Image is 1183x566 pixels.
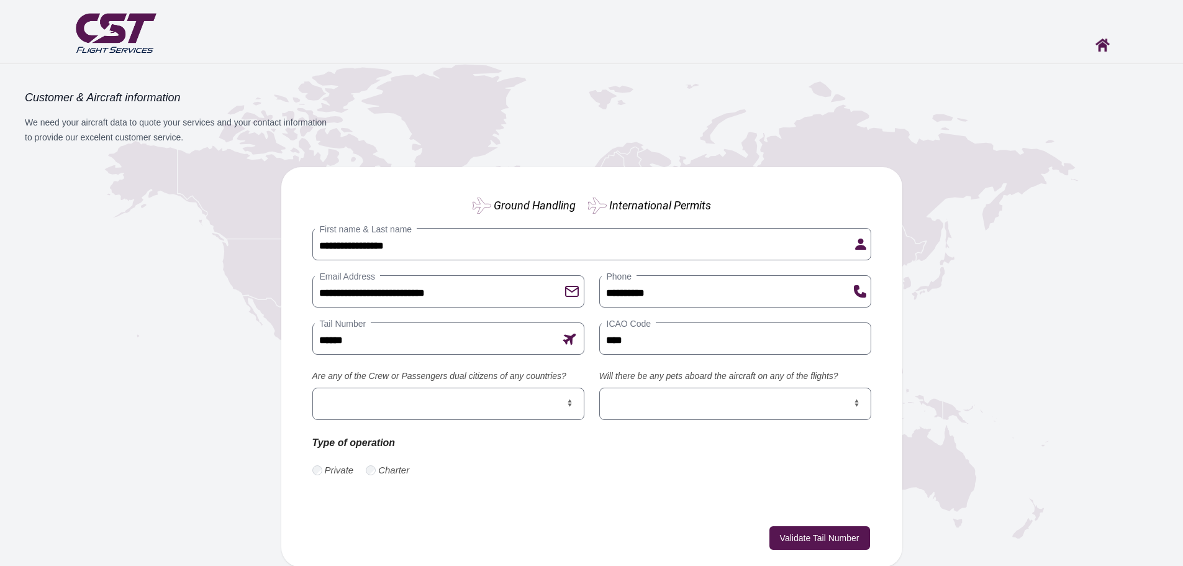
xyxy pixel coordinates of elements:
[494,197,576,214] label: Ground Handling
[609,197,711,214] label: International Permits
[312,435,584,451] p: Type of operation
[1095,39,1110,52] img: Home
[315,223,417,235] label: First name & Last name
[325,463,354,478] label: Private
[378,463,409,478] label: Charter
[599,370,871,383] label: Will there be any pets aboard the aircraft on any of the flights?
[73,8,159,57] img: CST Flight Services logo
[602,270,637,283] label: Phone
[769,526,870,550] button: Validate Tail Number
[312,370,584,383] label: Are any of the Crew or Passengers dual citizens of any countries?
[315,270,380,283] label: Email Address
[602,317,656,330] label: ICAO Code
[315,317,371,330] label: Tail Number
